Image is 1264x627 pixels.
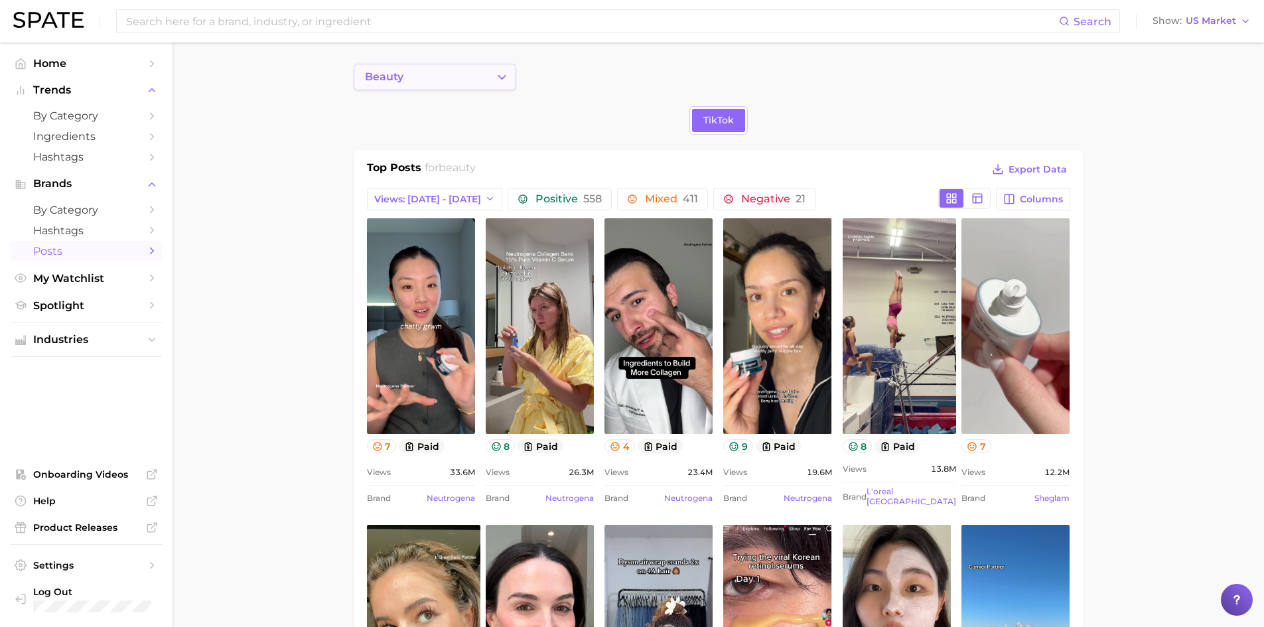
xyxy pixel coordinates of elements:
[518,439,563,453] button: paid
[11,330,162,350] button: Industries
[367,490,391,506] span: Brand
[11,268,162,289] a: My Watchlist
[1153,17,1182,25] span: Show
[11,174,162,194] button: Brands
[374,194,481,205] span: Views: [DATE] - [DATE]
[723,439,753,453] button: 9
[875,439,920,453] button: paid
[843,461,867,477] span: Views
[569,464,594,480] span: 26.3m
[33,204,139,216] span: by Category
[11,200,162,220] a: by Category
[1034,493,1070,503] a: sheglam
[961,490,985,506] span: Brand
[867,486,956,506] a: l'oreal [GEOGRAPHIC_DATA]
[367,464,391,480] span: Views
[604,439,635,453] button: 4
[604,490,628,506] span: Brand
[843,489,867,505] span: Brand
[33,299,139,312] span: Spotlight
[367,439,397,453] button: 7
[683,192,698,205] span: 411
[11,464,162,484] a: Onboarding Videos
[723,464,747,480] span: Views
[11,555,162,575] a: Settings
[1149,13,1254,30] button: ShowUS Market
[664,493,713,503] a: neutrogena
[33,559,139,571] span: Settings
[604,464,628,480] span: Views
[741,194,806,204] span: Negative
[1020,194,1063,205] span: Columns
[125,10,1059,33] input: Search here for a brand, industry, or ingredient
[843,439,873,453] button: 8
[33,178,139,190] span: Brands
[33,495,139,507] span: Help
[367,188,503,210] button: Views: [DATE] - [DATE]
[645,194,698,204] span: Mixed
[33,522,139,533] span: Product Releases
[33,468,139,480] span: Onboarding Videos
[931,461,956,477] span: 13.8m
[11,241,162,261] a: Posts
[583,192,602,205] span: 558
[756,439,802,453] button: paid
[638,439,683,453] button: paid
[1186,17,1236,25] span: US Market
[1074,15,1111,28] span: Search
[33,272,139,285] span: My Watchlist
[11,53,162,74] a: Home
[1009,164,1067,175] span: Export Data
[961,464,985,480] span: Views
[11,518,162,537] a: Product Releases
[33,334,139,346] span: Industries
[33,151,139,163] span: Hashtags
[354,64,516,90] button: Change Category
[33,586,179,598] span: Log Out
[1044,464,1070,480] span: 12.2m
[33,130,139,143] span: Ingredients
[486,464,510,480] span: Views
[11,295,162,316] a: Spotlight
[33,245,139,257] span: Posts
[365,71,403,83] span: beauty
[450,464,475,480] span: 33.6m
[11,582,162,616] a: Log out. Currently logged in with e-mail samantha.calcagni@loreal.com.
[692,109,745,132] a: TikTok
[11,220,162,241] a: Hashtags
[11,126,162,147] a: Ingredients
[687,464,713,480] span: 23.4m
[427,493,475,503] a: neutrogena
[723,490,747,506] span: Brand
[535,194,602,204] span: Positive
[33,109,139,122] span: by Category
[703,115,734,126] span: TikTok
[11,80,162,100] button: Trends
[996,188,1070,210] button: Columns
[33,57,139,70] span: Home
[486,439,516,453] button: 8
[545,493,594,503] a: neutrogena
[13,12,84,28] img: SPATE
[486,490,510,506] span: Brand
[11,105,162,126] a: by Category
[796,192,806,205] span: 21
[11,491,162,511] a: Help
[989,160,1070,178] button: Export Data
[367,160,421,180] h1: Top Posts
[33,224,139,237] span: Hashtags
[11,147,162,167] a: Hashtags
[33,84,139,96] span: Trends
[425,160,476,180] h2: for
[784,493,832,503] a: neutrogena
[807,464,832,480] span: 19.6m
[399,439,445,453] button: paid
[961,439,991,453] button: 7
[439,161,476,174] span: beauty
